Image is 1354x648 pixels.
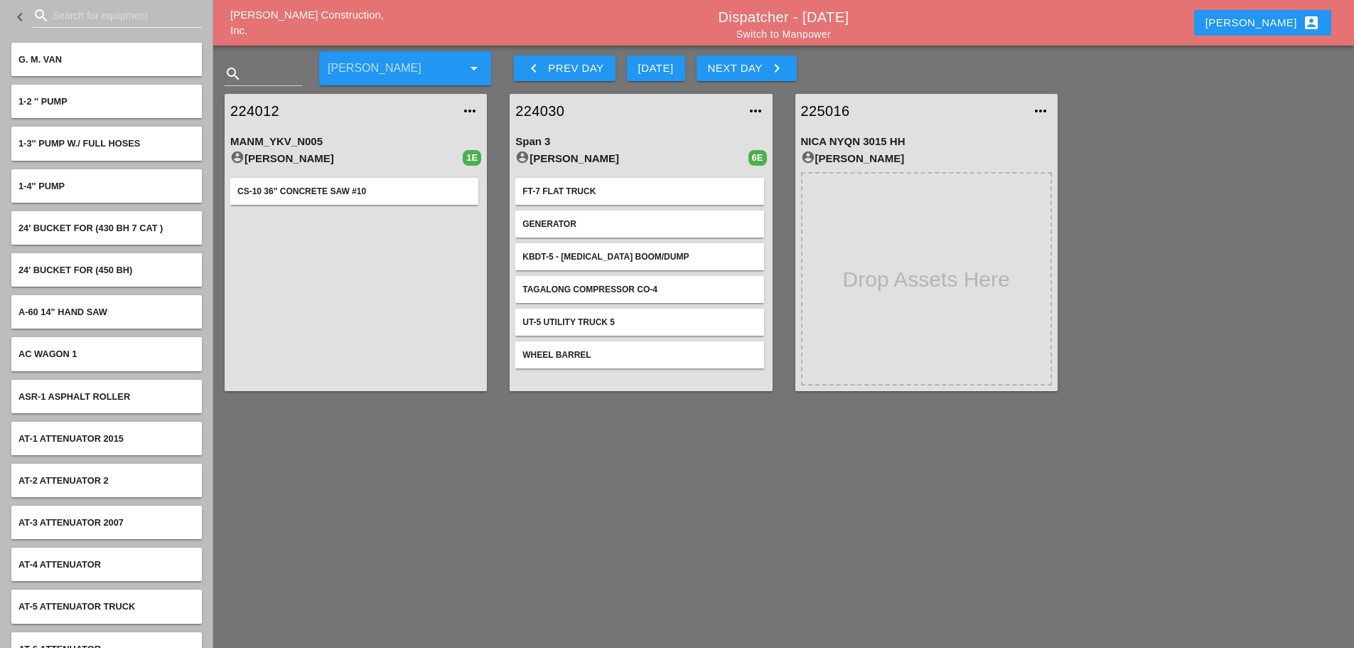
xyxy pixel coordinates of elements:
span: 1-2 '' PUMP [18,96,68,107]
div: Tagalong Compressor CO-4 [522,283,756,296]
div: KBDT-5 - [MEDICAL_DATA] Boom/dump [522,250,756,263]
a: Switch to Manpower [736,28,831,40]
div: [PERSON_NAME] [230,150,463,167]
i: search [225,65,242,83]
div: NICA NYQN 3015 HH [801,134,1052,150]
span: AT-4 Attenuator [18,559,101,570]
div: FT-7 Flat Truck [522,185,756,198]
span: AT-2 Attenuator 2 [18,475,109,486]
i: account_box [1303,14,1320,31]
span: 24' BUCKET FOR (430 BH 7 CAT ) [18,223,163,233]
button: Prev Day [514,55,615,81]
span: AC Wagon 1 [18,349,77,359]
div: Wheel Barrel [522,349,756,361]
i: more_horiz [747,102,764,119]
input: Search for equipment [53,4,182,27]
i: more_horiz [1032,102,1049,119]
button: Next Day [697,55,797,81]
span: ASR-1 Asphalt roller [18,391,130,402]
i: keyboard_arrow_right [768,60,785,77]
span: A-60 14" hand saw [18,307,107,317]
i: account_circle [230,150,245,164]
div: Generator [522,218,756,230]
i: account_circle [801,150,815,164]
a: 224030 [515,100,738,122]
div: [PERSON_NAME] [801,150,1052,167]
i: more_horiz [461,102,478,119]
button: [PERSON_NAME] [1194,10,1331,36]
span: G. M. VAN [18,54,62,65]
div: [PERSON_NAME] [515,150,748,167]
span: AT-3 Attenuator 2007 [18,517,124,528]
div: [DATE] [638,60,674,77]
span: 24' BUCKET FOR (450 BH) [18,265,132,275]
i: keyboard_arrow_left [525,60,542,77]
span: AT-1 Attenuator 2015 [18,433,124,444]
a: Dispatcher - [DATE] [719,9,849,25]
span: 1-3'' PUMP W./ FULL HOSES [18,138,140,149]
div: CS-10 36" Concrete saw #10 [237,185,471,198]
div: 6E [748,150,767,166]
div: Next Day [708,60,785,77]
div: [PERSON_NAME] [1205,14,1320,31]
div: UT-5 Utility Truck 5 [522,316,756,329]
button: [DATE] [627,55,685,81]
i: arrow_drop_down [466,60,483,77]
a: 224012 [230,100,453,122]
i: account_circle [515,150,530,164]
i: keyboard_arrow_left [11,9,28,26]
div: Prev Day [525,60,603,77]
span: AT-5 Attenuator Truck [18,601,135,612]
span: 1-4'' PUMP [18,181,65,191]
div: 1E [463,150,481,166]
div: MANM_YKV_N005 [230,134,481,150]
i: search [33,7,50,24]
div: Span 3 [515,134,766,150]
a: 225016 [801,100,1023,122]
a: [PERSON_NAME] Construction, Inc. [230,9,384,37]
